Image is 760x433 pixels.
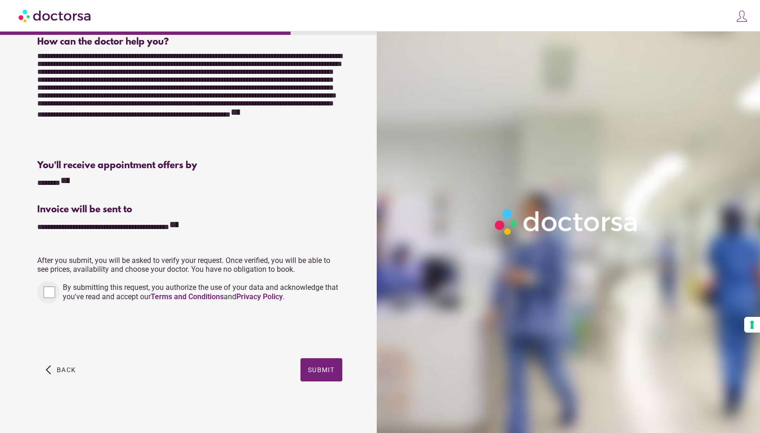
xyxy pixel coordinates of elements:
div: How can the doctor help you? [37,37,342,47]
span: By submitting this request, you authorize the use of your data and acknowledge that you've read a... [63,283,338,301]
img: Doctorsa.com [19,5,92,26]
div: Invoice will be sent to [37,204,342,215]
img: Logo-Doctorsa-trans-White-partial-flat.png [491,205,643,239]
button: arrow_back_ios Back [42,358,80,381]
a: Privacy Policy [236,292,283,301]
iframe: reCAPTCHA [37,313,179,349]
a: Terms and Conditions [151,292,224,301]
button: Submit [300,358,342,381]
span: Submit [308,366,335,374]
div: You'll receive appointment offers by [37,160,342,171]
button: Your consent preferences for tracking technologies [744,317,760,333]
p: After you submit, you will be asked to verify your request. Once verified, you will be able to se... [37,256,342,274]
img: icons8-customer-100.png [735,10,748,23]
span: Back [57,366,76,374]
